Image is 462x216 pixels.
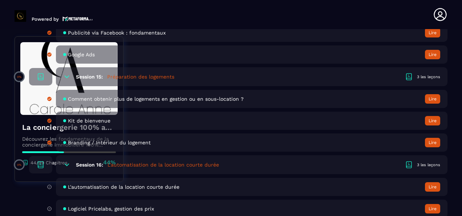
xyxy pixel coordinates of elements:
button: Lire [425,116,440,125]
div: 3 les leçons [417,162,440,168]
span: Kit de bienvenue [68,118,110,124]
img: logo-branding [15,10,26,22]
p: Powered by [32,16,59,22]
h5: L'automatisation de la location courte durée [108,161,219,168]
button: Lire [425,182,440,192]
h6: Session 15: [76,74,103,80]
button: Lire [425,138,440,147]
button: Lire [425,204,440,213]
h6: Session 16: [76,162,103,168]
img: logo [62,16,93,22]
h4: La conciergerie 100% automatisée [22,122,116,132]
p: 0% [17,75,21,79]
span: Branding / Intérieur du logement [68,140,151,145]
button: Lire [425,50,440,59]
div: 3 les leçons [417,74,440,80]
img: banner [20,42,118,115]
button: Lire [425,94,440,104]
button: Lire [425,28,440,37]
span: Logiciel Pricelabs, gestion des prix [68,206,154,212]
p: 0% [17,163,21,167]
h5: Préparation des logements [107,73,174,80]
span: L'automatisation de la location courte durée [68,184,179,190]
p: Découvrez les fondamentaux de la conciergerie immobilière 100% automatisée. Cette formation est c... [22,136,116,148]
span: Google Ads [68,52,95,57]
span: Comment obtenir plus de logements en gestion ou en sous-location ? [68,96,244,102]
span: Publicité via Facebook : fondamentaux [68,30,166,36]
